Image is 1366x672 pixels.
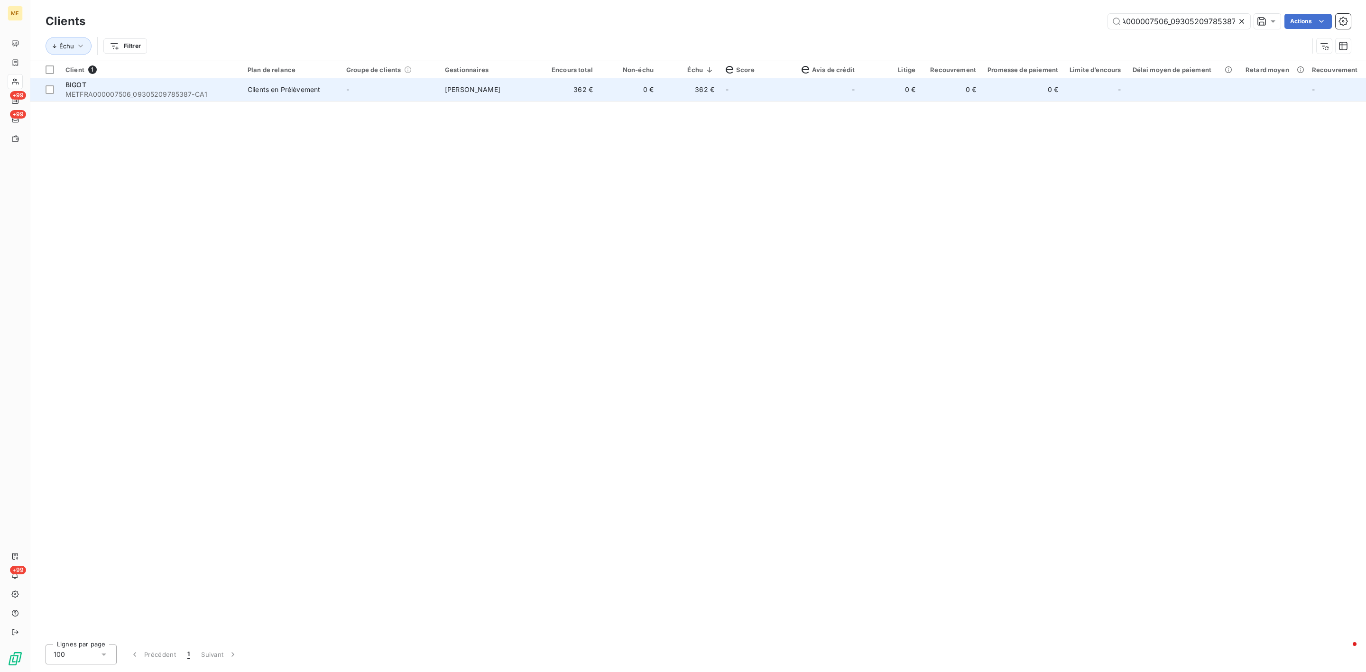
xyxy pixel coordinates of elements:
[59,42,74,50] span: Échu
[10,91,26,100] span: +99
[796,78,860,101] td: -
[802,66,855,74] span: Avis de crédit
[8,6,23,21] div: ME
[982,78,1064,101] td: 0 €
[665,66,714,74] div: Échu
[544,66,593,74] div: Encours total
[54,650,65,659] span: 100
[659,78,720,101] td: 362 €
[1246,66,1301,74] div: Retard moyen
[187,650,190,659] span: 1
[65,81,86,89] span: BIGOT
[8,651,23,666] img: Logo LeanPay
[1108,14,1250,29] input: Rechercher
[124,644,182,664] button: Précédent
[10,566,26,574] span: +99
[1312,85,1315,93] span: -
[921,78,982,101] td: 0 €
[103,38,147,54] button: Filtrer
[10,110,26,119] span: +99
[445,85,500,93] span: [PERSON_NAME]
[346,66,401,74] span: Groupe de clients
[346,85,349,93] span: -
[248,66,335,74] div: Plan de relance
[604,66,654,74] div: Non-échu
[927,66,976,74] div: Recouvrement
[46,13,85,30] h3: Clients
[88,65,97,74] span: 1
[65,90,236,99] span: METFRA000007506_09305209785387-CA1
[860,78,921,101] td: 0 €
[988,66,1058,74] div: Promesse de paiement
[1070,66,1121,74] div: Limite d’encours
[720,78,796,101] td: -
[538,78,599,101] td: 362 €
[866,66,915,74] div: Litige
[195,644,243,664] button: Suivant
[1284,14,1332,29] button: Actions
[46,37,92,55] button: Échu
[182,644,195,664] button: 1
[726,66,755,74] span: Score
[248,85,320,94] div: Clients en Prélèvement
[445,66,532,74] div: Gestionnaires
[1118,85,1121,94] span: -
[599,78,659,101] td: 0 €
[65,66,84,74] span: Client
[1133,66,1234,74] div: Délai moyen de paiement
[1334,640,1357,663] iframe: Intercom live chat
